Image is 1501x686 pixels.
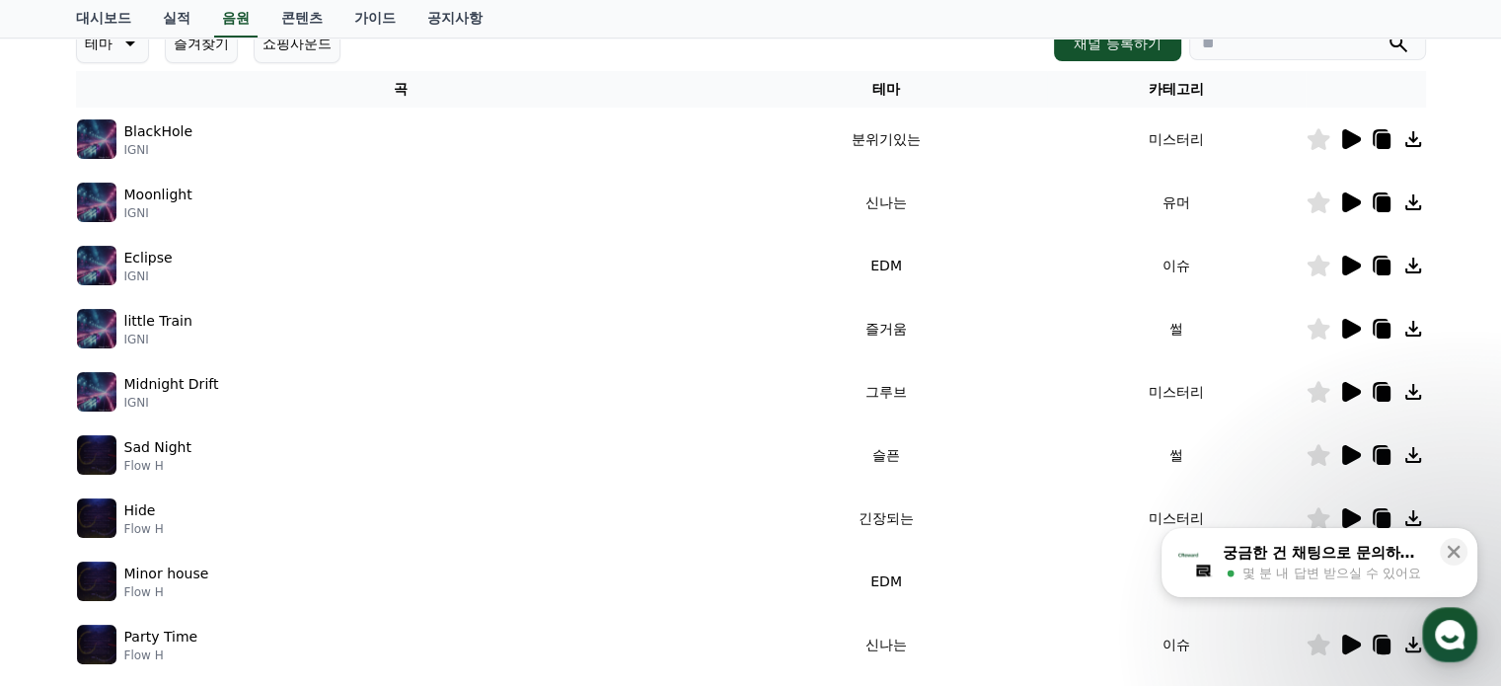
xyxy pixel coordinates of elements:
img: music [77,119,116,159]
td: 미스터리 [1047,360,1306,423]
th: 테마 [725,71,1046,108]
td: 즐거움 [725,297,1046,360]
td: 신나는 [725,613,1046,676]
td: 유머 [1047,171,1306,234]
p: IGNI [124,332,192,347]
button: 즐겨찾기 [165,24,238,63]
td: 신나는 [725,171,1046,234]
button: 테마 [76,24,149,63]
p: 테마 [85,30,113,57]
td: 미스터리 [1047,487,1306,550]
td: 이슈 [1047,234,1306,297]
p: Party Time [124,627,198,648]
p: Flow H [124,458,191,474]
p: IGNI [124,395,219,411]
img: music [77,498,116,538]
td: 슬픈 [725,423,1046,487]
a: 설정 [255,522,379,572]
img: music [77,183,116,222]
p: Midnight Drift [124,374,219,395]
p: IGNI [124,205,192,221]
p: little Train [124,311,192,332]
td: 이슈 [1047,613,1306,676]
p: Minor house [124,564,209,584]
td: 미스터리 [1047,108,1306,171]
button: 쇼핑사운드 [254,24,340,63]
td: 그루브 [725,360,1046,423]
p: Flow H [124,648,198,663]
p: Sad Night [124,437,191,458]
button: 채널 등록하기 [1054,26,1180,61]
p: Flow H [124,584,209,600]
img: music [77,309,116,348]
p: IGNI [124,268,173,284]
p: BlackHole [124,121,192,142]
th: 카테고리 [1047,71,1306,108]
img: music [77,562,116,601]
td: 긴장되는 [725,487,1046,550]
td: EDM [725,234,1046,297]
img: music [77,372,116,412]
span: 대화 [181,553,204,569]
td: EDM [725,550,1046,613]
td: 분위기있는 [725,108,1046,171]
p: Flow H [124,521,164,537]
span: 설정 [305,552,329,568]
p: IGNI [124,142,192,158]
td: 썰 [1047,297,1306,360]
p: Moonlight [124,185,192,205]
th: 곡 [76,71,726,108]
td: 썰 [1047,423,1306,487]
img: music [77,435,116,475]
p: Hide [124,500,156,521]
img: music [77,246,116,285]
a: 대화 [130,522,255,572]
span: 홈 [62,552,74,568]
a: 홈 [6,522,130,572]
img: music [77,625,116,664]
p: Eclipse [124,248,173,268]
td: 이슈 [1047,550,1306,613]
